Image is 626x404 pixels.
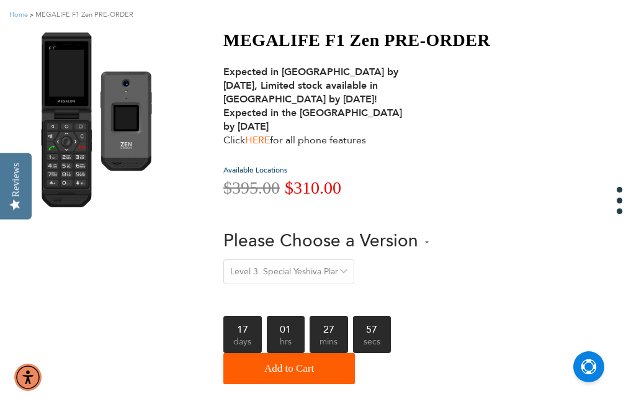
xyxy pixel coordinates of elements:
[264,356,314,381] span: Add to Cart
[32,30,167,210] img: MEGALIFE F1 Zen PRE-ORDER
[245,133,270,147] a: HERE
[223,65,416,147] div: Click for all phone features
[9,10,28,19] a: Home
[223,165,287,175] a: Available Locations
[223,229,418,253] span: Please Choose a Version
[310,316,348,334] b: 27
[223,30,490,51] h1: MEGALIFE F1 Zen PRE-ORDER
[223,178,280,197] span: $395.00
[11,163,22,197] div: Reviews
[353,334,391,354] span: secs
[28,9,133,20] li: MEGALIFE F1 Zen PRE-ORDER
[223,316,262,334] b: 17
[223,65,402,133] strong: Expected in [GEOGRAPHIC_DATA] by [DATE], Limited stock available in [GEOGRAPHIC_DATA] by [DATE]! ...
[267,334,305,354] span: hrs
[285,178,341,197] span: $310.00
[14,364,42,391] div: Accessibility Menu
[223,334,262,354] span: days
[267,316,305,334] b: 01
[353,316,391,334] b: 57
[223,353,355,384] button: Add to Cart
[310,334,348,354] span: mins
